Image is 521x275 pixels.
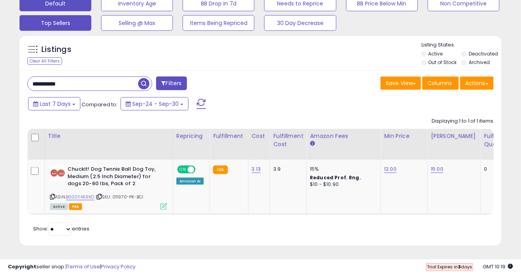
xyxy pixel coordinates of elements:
[101,15,173,31] button: Selling @ Max
[273,166,301,173] div: 3.9
[101,263,135,270] a: Privacy Policy
[384,132,424,140] div: Min Price
[484,166,508,173] div: 0
[96,194,143,200] span: | SKU: 011970-PK-BCI
[310,132,377,140] div: Amazon Fees
[213,132,245,140] div: Fulfillment
[469,59,490,66] label: Archived
[421,41,501,49] p: Listing States:
[384,165,397,173] a: 12.00
[310,140,315,147] small: Amazon Fees.
[429,59,457,66] label: Out of Stock
[178,166,188,173] span: ON
[176,132,206,140] div: Repricing
[8,263,36,270] strong: Copyright
[132,100,179,108] span: Sep-24 - Sep-30
[427,79,452,87] span: Columns
[429,50,443,57] label: Active
[41,44,71,55] h5: Listings
[48,132,170,140] div: Title
[264,15,336,31] button: 30 Day Decrease
[469,50,498,57] label: Deactivated
[8,263,135,271] div: seller snap | |
[310,174,361,181] b: Reduced Prof. Rng.
[67,263,100,270] a: Terms of Use
[381,77,421,90] button: Save View
[273,132,303,148] div: Fulfillment Cost
[66,194,94,200] a: B000F459XO
[176,178,204,185] div: Amazon AI
[422,77,459,90] button: Columns
[252,132,267,140] div: Cost
[50,204,68,210] span: All listings currently available for purchase on Amazon
[50,166,66,181] img: 41hFTS+RHDL._SL40_.jpg
[483,263,513,270] span: 2025-10-9 10:19 GMT
[431,165,443,173] a: 15.00
[156,77,187,90] button: Filters
[194,166,207,173] span: OFF
[484,132,511,148] div: Fulfillable Quantity
[28,97,80,111] button: Last 7 Days
[121,97,188,111] button: Sep-24 - Sep-30
[27,57,62,65] div: Clear All Filters
[183,15,254,31] button: Items Being Repriced
[431,132,477,140] div: [PERSON_NAME]
[213,166,228,174] small: FBA
[33,225,89,233] span: Show: entries
[310,166,375,173] div: 15%
[50,166,167,209] div: ASIN:
[310,181,375,188] div: $10 - $10.90
[427,264,472,270] span: Trial Expires in days
[252,165,261,173] a: 3.13
[458,264,461,270] b: 3
[68,166,162,189] b: Chuckit! Dog Tennis Ball Dog Toy, Medium (2.5 Inch Diameter) for dogs 20-60 lbs, Pack of 2
[432,118,494,125] div: Displaying 1 to 1 of 1 items
[20,15,91,31] button: Top Sellers
[40,100,71,108] span: Last 7 Days
[460,77,494,90] button: Actions
[82,101,117,108] span: Compared to:
[69,204,82,210] span: FBA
